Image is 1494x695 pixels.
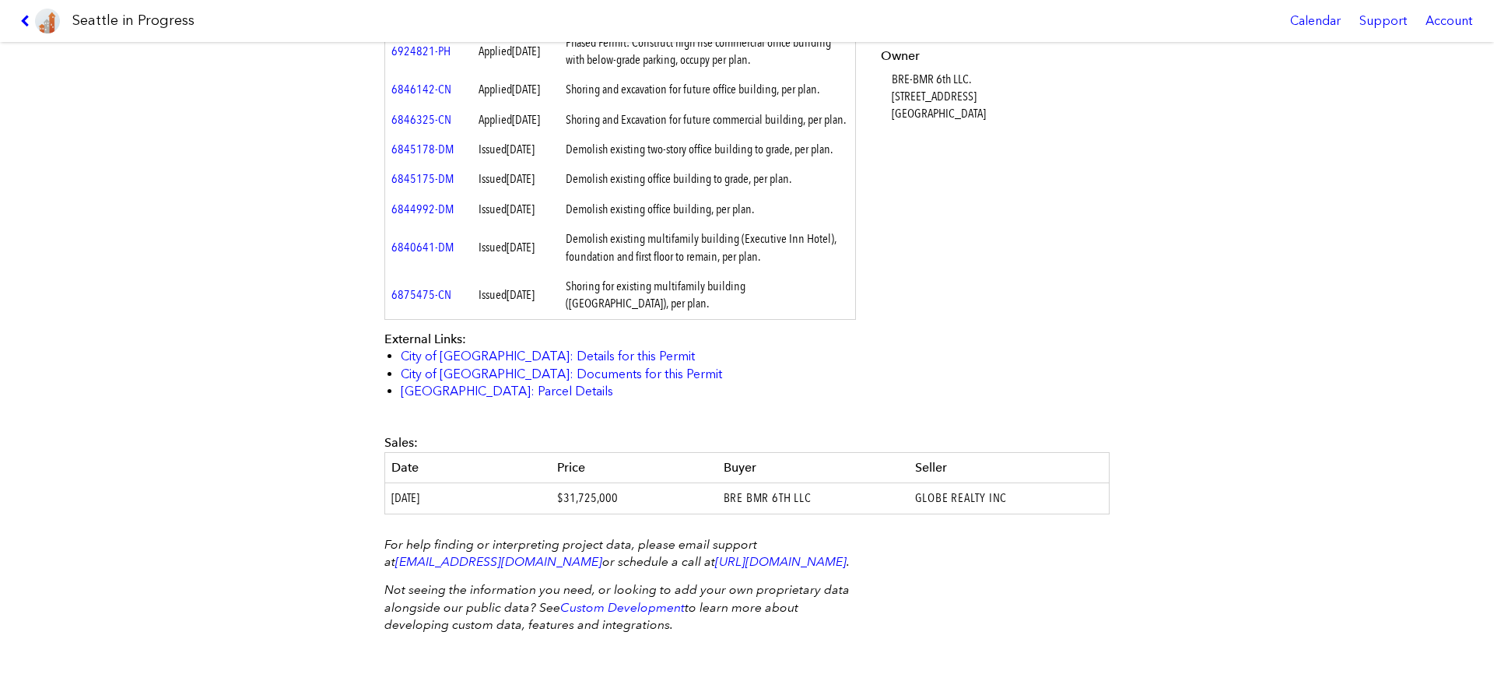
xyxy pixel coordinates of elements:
td: Demolish existing multifamily building (Executive Inn Hotel), foundation and first floor to remai... [559,224,856,272]
dd: BRE-BMR 6th LLC. [STREET_ADDRESS] [GEOGRAPHIC_DATA] [892,71,1106,123]
a: [EMAIL_ADDRESS][DOMAIN_NAME] [395,554,602,569]
td: Shoring for existing multifamily building ([GEOGRAPHIC_DATA]), per plan. [559,272,856,319]
span: [DATE] [507,287,535,302]
a: [GEOGRAPHIC_DATA]: Parcel Details [401,384,613,398]
th: Seller [909,452,1110,483]
td: Applied [472,105,559,135]
a: 6845175-DM [391,171,454,186]
td: Phased Permit: Construct high rise commercial office building with below-grade parking, occupy pe... [559,28,856,75]
span: [DATE] [391,490,419,505]
td: Applied [472,75,559,104]
span: [DATE] [507,202,535,216]
td: Demolish existing office building to grade, per plan. [559,164,856,194]
td: Issued [472,195,559,224]
a: City of [GEOGRAPHIC_DATA]: Documents for this Permit [401,367,722,381]
span: [DATE] [507,240,535,254]
span: [DATE] [512,82,540,97]
th: Buyer [717,452,909,483]
td: $31,725,000 [551,483,717,514]
td: Issued [472,272,559,319]
td: Issued [472,224,559,272]
span: [DATE] [512,44,540,58]
span: [DATE] [512,112,540,127]
td: BRE BMR 6TH LLC [717,483,909,514]
td: Shoring and excavation for future office building, per plan. [559,75,856,104]
em: Not seeing the information you need, or looking to add your own proprietary data alongside our pu... [384,582,850,632]
em: For help finding or interpreting project data, please email support at or schedule a call at . [384,537,850,569]
h1: Seattle in Progress [72,11,195,30]
th: Price [551,452,717,483]
a: 6845178-DM [391,142,454,156]
td: Issued [472,135,559,164]
td: Demolish existing office building, per plan. [559,195,856,224]
span: External Links: [384,332,466,346]
a: 6924821-PH [391,44,451,58]
td: Shoring and Excavation for future commercial building, per plan. [559,105,856,135]
a: Custom Development [560,600,685,615]
a: 6840641-DM [391,240,454,254]
span: [DATE] [507,142,535,156]
a: 6875475-CN [391,287,451,302]
a: City of [GEOGRAPHIC_DATA]: Details for this Permit [401,349,695,363]
a: 6846325-CN [391,112,451,127]
td: Demolish existing two-story office building to grade, per plan. [559,135,856,164]
a: 6844992-DM [391,202,454,216]
div: Sales: [384,434,1110,451]
span: [DATE] [507,171,535,186]
dt: Owner [881,47,1106,65]
td: Applied [472,28,559,75]
th: Date [385,452,552,483]
img: favicon-96x96.png [35,9,60,33]
a: [URL][DOMAIN_NAME] [715,554,847,569]
a: 6846142-CN [391,82,451,97]
td: GLOBE REALTY INC [909,483,1110,514]
td: Issued [472,164,559,194]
